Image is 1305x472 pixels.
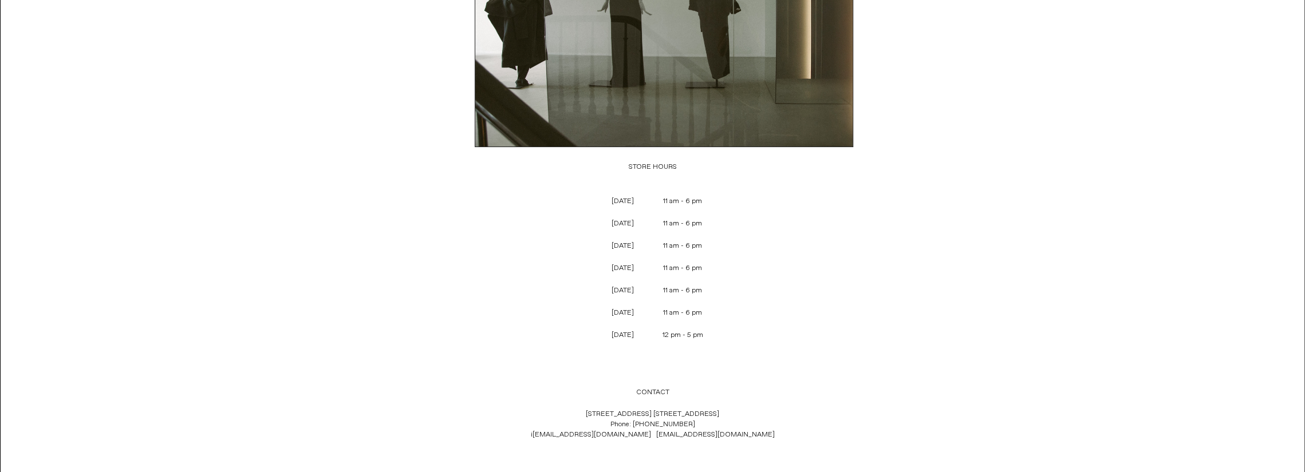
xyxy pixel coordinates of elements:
p: STORE HOURS [463,156,842,178]
p: [DATE] [593,191,652,212]
p: 11 am - 6 pm [653,235,712,257]
span: i [531,430,656,439]
a: [EMAIL_ADDRESS][DOMAIN_NAME] [656,430,775,439]
p: 12 pm - 5 pm [653,324,712,346]
p: [DATE] [593,235,652,257]
a: [EMAIL_ADDRESS][DOMAIN_NAME] [533,430,651,439]
p: CONTACT [463,382,842,403]
p: 11 am - 6 pm [653,280,712,302]
p: 11 am - 6 pm [653,213,712,235]
p: [DATE] [593,324,652,346]
p: [STREET_ADDRESS] [STREET_ADDRESS] Phone: [PHONE_NUMBER] [463,403,842,446]
p: 11 am - 6 pm [653,257,712,279]
p: [DATE] [593,280,652,302]
p: [DATE] [593,257,652,279]
p: [DATE] [593,302,652,324]
p: 11 am - 6 pm [653,302,712,324]
p: 11 am - 6 pm [653,191,712,212]
p: [DATE] [593,213,652,235]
